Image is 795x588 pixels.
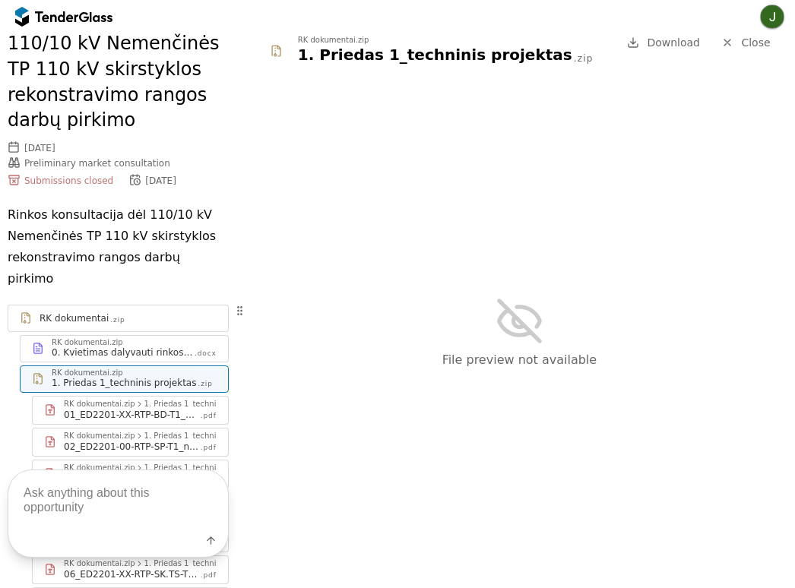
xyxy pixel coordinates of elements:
p: Rinkos konsultacija dėl 110/10 kV Nemenčinės TP 110 kV skirstyklos rekonstravimo rangos darbų pir... [8,204,229,289]
div: .zip [110,315,125,325]
div: RK dokumentai [40,312,109,324]
div: [DATE] [24,143,55,153]
a: RK dokumentai.zip1. Priedas 1_techninis projektas.zip01_ED2201-XX-RTP-BD-T1_nuasmeninta.pdf [32,396,229,425]
a: RK dokumentai.zip1. Priedas 1_techninis projektas.zip [20,365,229,393]
div: 1. Priedas 1_techninis projektas.zip [144,400,278,408]
div: .pdf [201,411,217,421]
div: RK dokumentai.zip [52,369,123,377]
div: .zip [198,379,212,389]
span: Download [647,36,700,49]
div: RK dokumentai.zip [52,339,123,346]
a: Download [622,33,705,52]
div: RK dokumentai.zip [64,432,135,440]
span: File preview not available [442,352,597,367]
span: Preliminary market consultation [24,158,170,169]
div: .docx [195,349,217,359]
h2: Rinkos konsultacija dėl 110/10 kV Nemenčinės TP 110 kV skirstyklos rekonstravimo rangos darbų pir... [8,6,229,134]
div: .zip [574,52,594,65]
span: Close [741,36,770,49]
div: 1. Priedas 1_techninis projektas [298,44,572,65]
a: RK dokumentai.zip0. Kvietimas dalyvauti rinkos konsultacijoje.docx [20,335,229,362]
span: Submissions closed [24,175,113,186]
div: 1. Priedas 1_techninis projektas.zip [144,432,278,440]
div: 1. Priedas 1_techninis projektas [52,377,196,389]
div: 01_ED2201-XX-RTP-BD-T1_nuasmeninta [64,409,199,421]
div: 0. Kvietimas dalyvauti rinkos konsultacijoje [52,346,193,359]
div: RK dokumentai.zip [64,400,135,408]
a: RK dokumentai.zip1. Priedas 1_techninis projektas.zip02_ED2201-00-RTP-SP-T1_nuasmeninta.pdf [32,428,229,457]
div: RK dokumentai.zip [298,36,369,44]
a: RK dokumentai.zip [8,305,229,332]
div: [DATE] [145,175,176,186]
a: Close [712,33,780,52]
